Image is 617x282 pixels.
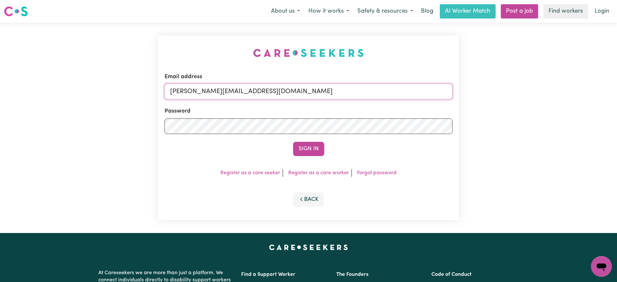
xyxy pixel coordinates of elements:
[220,170,280,176] a: Register as a care seeker
[353,5,417,18] button: Safety & resources
[293,142,324,156] button: Sign In
[241,272,295,277] a: Find a Support Worker
[165,84,452,99] input: Email address
[591,256,612,277] iframe: Button to launch messaging window
[440,4,496,18] a: AI Worker Match
[357,170,397,176] a: Forgot password
[4,6,28,17] img: Careseekers logo
[336,272,368,277] a: The Founders
[417,4,437,18] a: Blog
[165,107,191,116] label: Password
[304,5,353,18] button: How it works
[269,245,348,250] a: Careseekers home page
[431,272,472,277] a: Code of Conduct
[293,192,324,207] button: Back
[267,5,304,18] button: About us
[165,73,202,81] label: Email address
[591,4,613,18] a: Login
[4,4,28,19] a: Careseekers logo
[288,170,349,176] a: Register as a care worker
[501,4,538,18] a: Post a job
[543,4,588,18] a: Find workers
